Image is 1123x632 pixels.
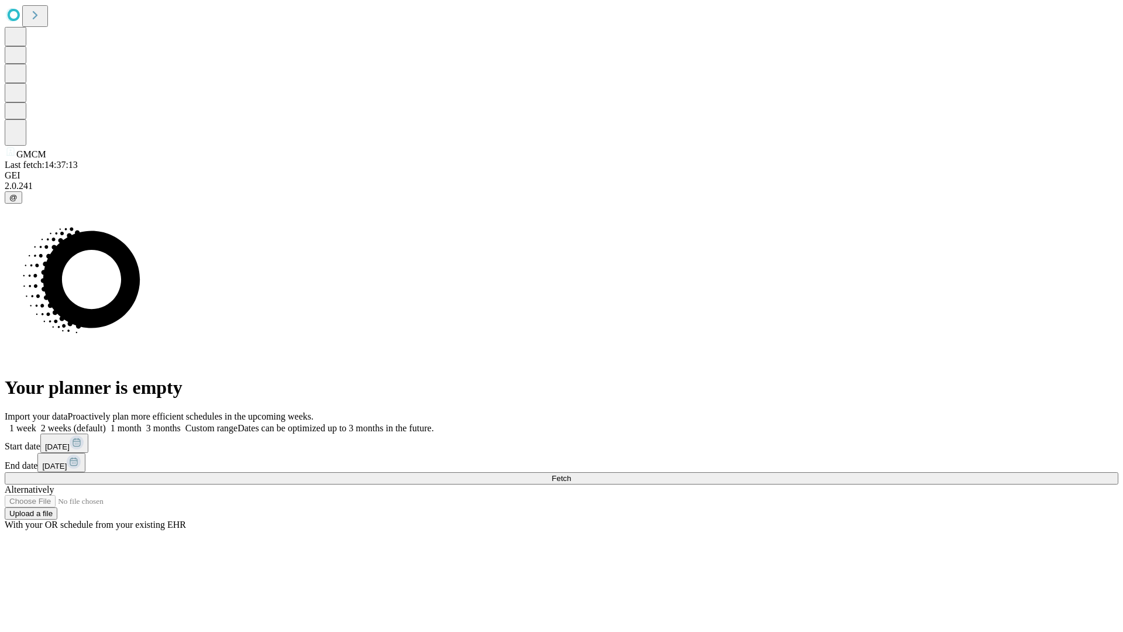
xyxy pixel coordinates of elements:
[146,423,181,433] span: 3 months
[16,149,46,159] span: GMCM
[237,423,433,433] span: Dates can be optimized up to 3 months in the future.
[68,411,314,421] span: Proactively plan more efficient schedules in the upcoming weeks.
[5,377,1118,399] h1: Your planner is empty
[185,423,237,433] span: Custom range
[5,472,1118,485] button: Fetch
[5,434,1118,453] div: Start date
[5,170,1118,181] div: GEI
[5,485,54,494] span: Alternatively
[111,423,142,433] span: 1 month
[42,462,67,470] span: [DATE]
[45,442,70,451] span: [DATE]
[37,453,85,472] button: [DATE]
[5,453,1118,472] div: End date
[41,423,106,433] span: 2 weeks (default)
[9,423,36,433] span: 1 week
[9,193,18,202] span: @
[5,181,1118,191] div: 2.0.241
[5,520,186,530] span: With your OR schedule from your existing EHR
[5,160,78,170] span: Last fetch: 14:37:13
[40,434,88,453] button: [DATE]
[552,474,571,483] span: Fetch
[5,191,22,204] button: @
[5,411,68,421] span: Import your data
[5,507,57,520] button: Upload a file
